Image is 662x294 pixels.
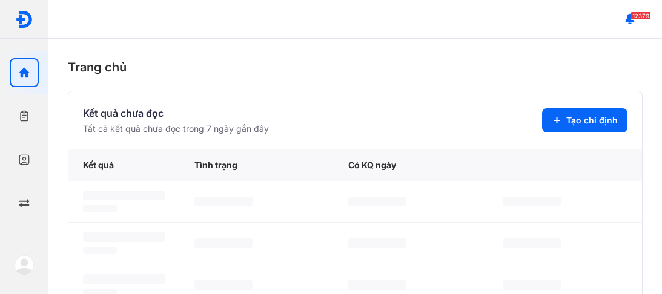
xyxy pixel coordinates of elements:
span: ‌ [83,191,165,200]
span: ‌ [83,247,117,254]
img: logo [15,10,33,28]
div: Tất cả kết quả chưa đọc trong 7 ngày gần đây [83,123,269,135]
span: ‌ [503,197,561,206]
span: ‌ [194,280,253,290]
span: ‌ [503,238,561,248]
span: ‌ [83,205,117,212]
div: Kết quả [68,149,180,181]
span: ‌ [503,280,561,290]
span: 12379 [631,11,651,20]
div: Trang chủ [68,58,643,76]
div: Kết quả chưa đọc [83,106,269,120]
button: Tạo chỉ định [542,108,627,132]
span: ‌ [83,232,165,242]
div: Tình trạng [180,149,334,181]
img: logo [15,255,34,275]
span: Tạo chỉ định [566,114,618,126]
span: ‌ [83,274,165,284]
span: ‌ [194,197,253,206]
span: ‌ [348,197,406,206]
span: ‌ [194,238,253,248]
div: Có KQ ngày [334,149,488,181]
span: ‌ [348,238,406,248]
span: ‌ [348,280,406,290]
